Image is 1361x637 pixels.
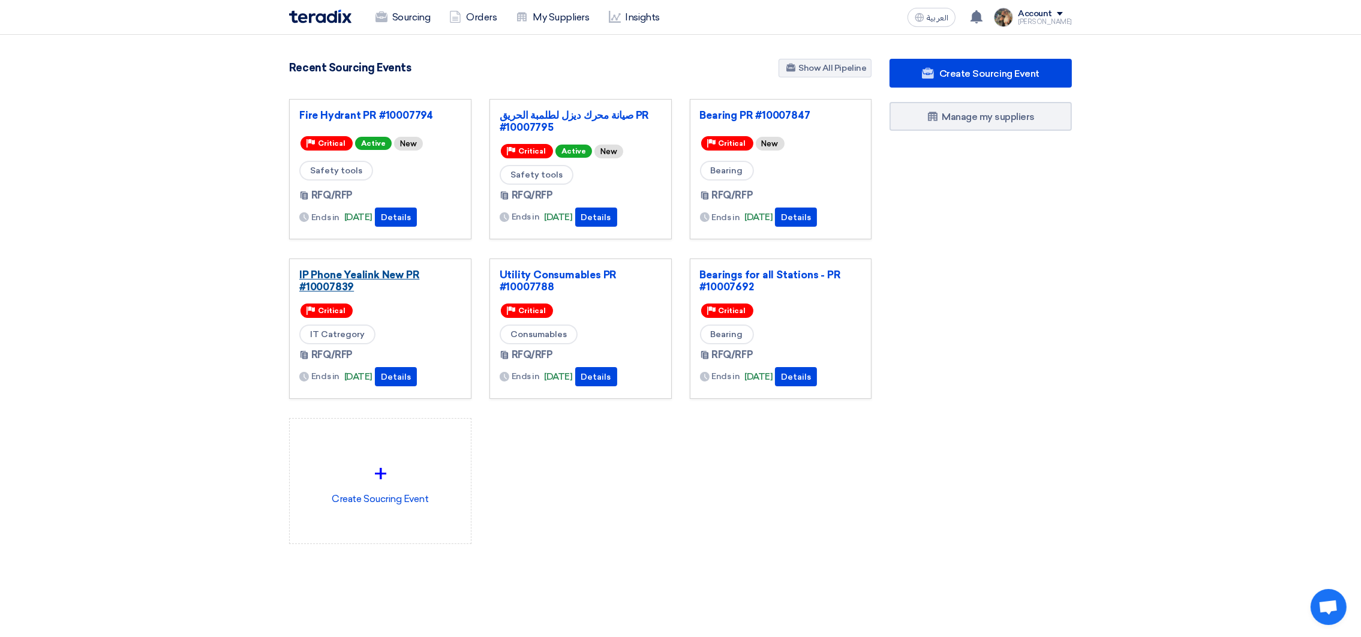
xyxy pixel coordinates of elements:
a: IP Phone Yealink New PR #10007839 [299,269,461,293]
span: [DATE] [344,211,372,224]
button: Details [375,208,417,227]
span: [DATE] [744,370,773,384]
span: Critical [318,139,345,148]
div: Open chat [1311,589,1347,625]
button: Details [575,367,617,386]
div: New [594,145,623,158]
a: صيانة محرك ديزل لطلمبة الحريق PR #10007795 [500,109,662,133]
span: العربية [927,14,948,22]
span: Active [555,145,592,158]
button: Details [375,367,417,386]
div: [PERSON_NAME] [1018,19,1072,25]
a: Manage my suppliers [890,102,1072,131]
a: Utility Consumables PR #10007788 [500,269,662,293]
span: RFQ/RFP [512,348,553,362]
span: [DATE] [544,370,572,384]
span: Bearing [700,324,754,344]
div: Account [1018,9,1052,19]
img: file_1710751448746.jpg [994,8,1013,27]
span: Critical [318,307,345,315]
span: RFQ/RFP [311,188,353,203]
span: Critical [518,147,546,155]
span: Consumables [500,324,578,344]
div: Create Soucring Event [299,428,461,534]
h4: Recent Sourcing Events [289,61,411,74]
a: Insights [599,4,669,31]
span: Ends in [311,211,340,224]
span: Ends in [512,370,540,383]
span: Active [355,137,392,150]
span: Safety tools [500,165,573,185]
button: العربية [908,8,956,27]
span: RFQ/RFP [712,348,753,362]
span: [DATE] [744,211,773,224]
span: Critical [719,307,746,315]
span: RFQ/RFP [712,188,753,203]
a: Bearings for all Stations - PR #10007692 [700,269,862,293]
button: Details [775,208,817,227]
span: Bearing [700,161,754,181]
img: Teradix logo [289,10,351,23]
span: Ends in [712,211,740,224]
span: [DATE] [544,211,572,224]
span: IT Catregory [299,324,375,344]
a: Bearing PR #10007847 [700,109,862,121]
span: Ends in [712,370,740,383]
span: Critical [719,139,746,148]
a: Fire Hydrant PR #10007794 [299,109,461,121]
div: New [756,137,785,151]
span: Critical [518,307,546,315]
button: Details [575,208,617,227]
span: RFQ/RFP [311,348,353,362]
a: Sourcing [366,4,440,31]
a: Show All Pipeline [779,59,872,77]
div: + [299,456,461,492]
span: Safety tools [299,161,373,181]
div: New [394,137,423,151]
button: Details [775,367,817,386]
a: My Suppliers [506,4,599,31]
span: Create Sourcing Event [939,68,1039,79]
span: [DATE] [344,370,372,384]
span: RFQ/RFP [512,188,553,203]
span: Ends in [512,211,540,223]
span: Ends in [311,370,340,383]
a: Orders [440,4,506,31]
